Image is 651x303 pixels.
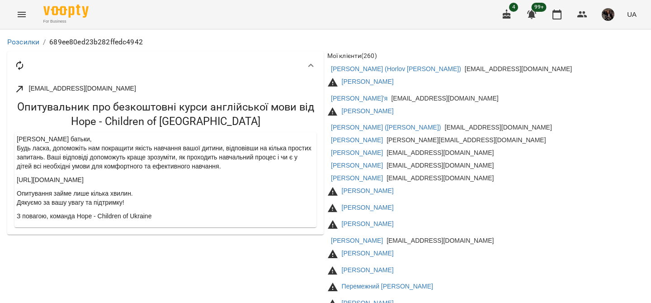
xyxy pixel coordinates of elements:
a: [PERSON_NAME] [331,174,383,182]
span: For Business [43,19,89,24]
button: Menu [11,4,33,25]
button: UA [623,6,640,23]
div: [EMAIL_ADDRESS][DOMAIN_NAME] [463,63,574,75]
a: [PERSON_NAME] [342,187,394,194]
div: [EMAIL_ADDRESS][DOMAIN_NAME] [385,159,495,172]
a: [PERSON_NAME] [342,107,394,115]
div: [EMAIL_ADDRESS][DOMAIN_NAME] [389,92,500,105]
a: [PERSON_NAME] [331,149,383,156]
a: [PERSON_NAME] (Horlov [PERSON_NAME]) [331,65,461,72]
div: [EMAIL_ADDRESS][DOMAIN_NAME] [385,234,495,247]
p: [PERSON_NAME] батьки, Будь ласка, допоможіть нам покращити якість навчання вашої дитини, відповів... [17,135,314,171]
li: / [43,37,46,48]
a: [PERSON_NAME]'я [331,95,387,102]
a: [PERSON_NAME] [331,162,383,169]
div: [EMAIL_ADDRESS][DOMAIN_NAME] [385,146,495,159]
img: 8463428bc87f36892c86bf66b209d685.jpg [602,8,614,21]
a: Перемежний [PERSON_NAME] [342,283,433,290]
div: [EMAIL_ADDRESS][DOMAIN_NAME] [385,172,495,184]
p: З повагою, команда Hope - Children of Ukraine [17,212,314,221]
span: UA [627,10,637,19]
div: [EMAIL_ADDRESS][DOMAIN_NAME] [27,82,138,99]
span: 4 [509,3,518,12]
p: [URL][DOMAIN_NAME] [17,175,314,184]
a: [PERSON_NAME] [342,250,394,257]
div: [EMAIL_ADDRESS][DOMAIN_NAME] [443,121,554,134]
a: [PERSON_NAME] [342,220,394,227]
div: [PERSON_NAME][EMAIL_ADDRESS][DOMAIN_NAME] [385,134,547,146]
h6: Мої клієнти ( 260 ) [327,51,644,61]
p: Опитування займе лише кілька хвилин. Дякуємо за вашу увагу та підтримку! [17,189,314,207]
a: [PERSON_NAME] [342,204,394,211]
h5: Опитувальник про безкоштовні курси англійської мови від Hope - Children of [GEOGRAPHIC_DATA] [14,100,316,129]
a: [PERSON_NAME] [331,136,383,144]
p: 689ee80ed23b282ffedc4942 [49,37,143,48]
img: Voopty Logo [43,5,89,18]
a: [PERSON_NAME] [331,237,383,244]
nav: breadcrumb [7,37,644,48]
a: [PERSON_NAME] ([PERSON_NAME]) [331,124,441,131]
a: [PERSON_NAME] [342,266,394,274]
a: Розсилки [7,38,39,46]
span: 99+ [532,3,547,12]
a: [PERSON_NAME] [342,78,394,85]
